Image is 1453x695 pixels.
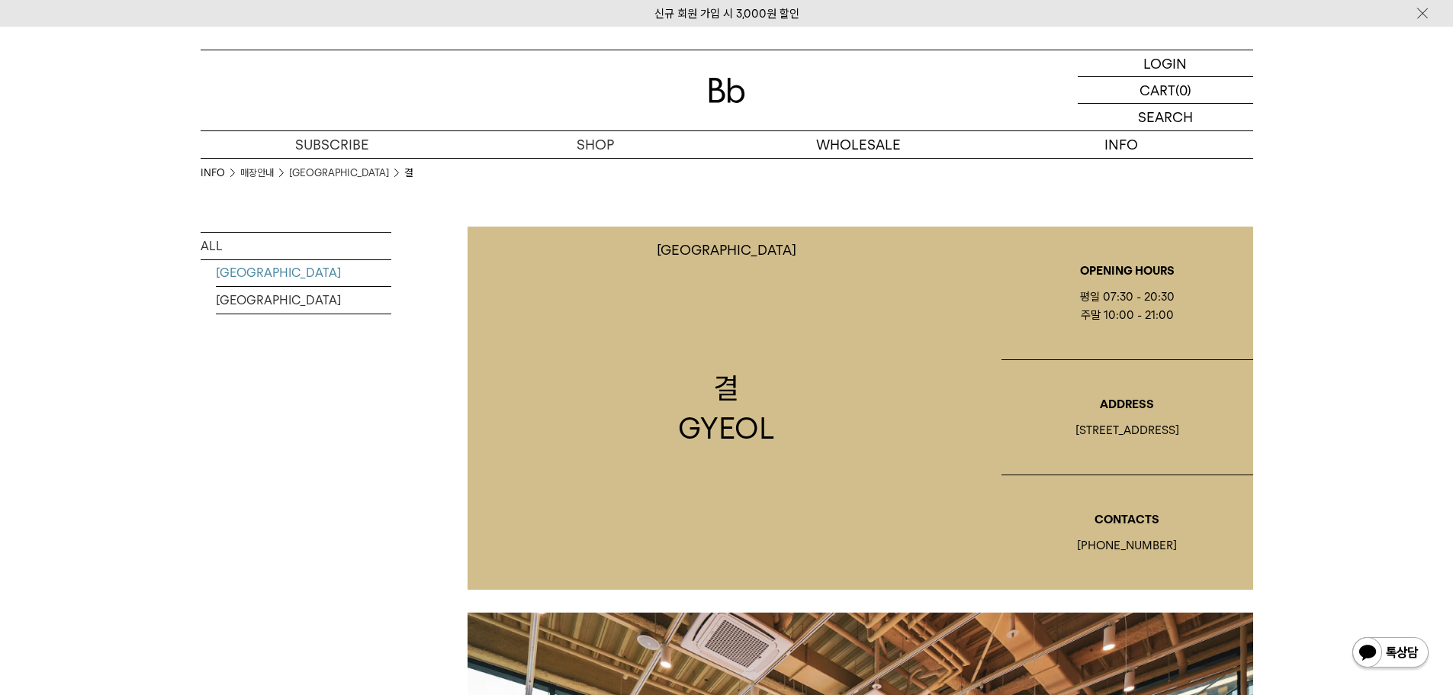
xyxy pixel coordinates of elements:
a: [GEOGRAPHIC_DATA] [216,259,391,286]
a: 신규 회원 가입 시 3,000원 할인 [654,7,799,21]
a: ALL [201,233,391,259]
a: SUBSCRIBE [201,131,464,158]
a: [GEOGRAPHIC_DATA] [289,166,389,181]
p: [GEOGRAPHIC_DATA] [657,242,796,258]
p: ADDRESS [1001,395,1253,413]
li: 결 [404,166,413,181]
li: INFO [201,166,240,181]
div: [PHONE_NUMBER] [1001,536,1253,555]
a: 매장안내 [240,166,274,181]
p: WHOLESALE [727,131,990,158]
p: CONTACTS [1001,510,1253,529]
p: GYEOL [678,408,775,449]
p: OPENING HOURS [1001,262,1253,280]
p: INFO [990,131,1253,158]
div: [STREET_ADDRESS] [1001,421,1253,439]
a: LOGIN [1078,50,1253,77]
a: SHOP [464,131,727,158]
img: 로고 [709,78,745,103]
p: 결 [678,368,775,408]
a: CART (0) [1078,77,1253,104]
p: (0) [1175,77,1191,103]
p: SEARCH [1138,104,1193,130]
div: 평일 07:30 - 20:30 주말 10:00 - 21:00 [1001,288,1253,324]
p: CART [1140,77,1175,103]
p: LOGIN [1143,50,1187,76]
img: 카카오톡 채널 1:1 채팅 버튼 [1351,635,1430,672]
a: [GEOGRAPHIC_DATA] [216,287,391,314]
